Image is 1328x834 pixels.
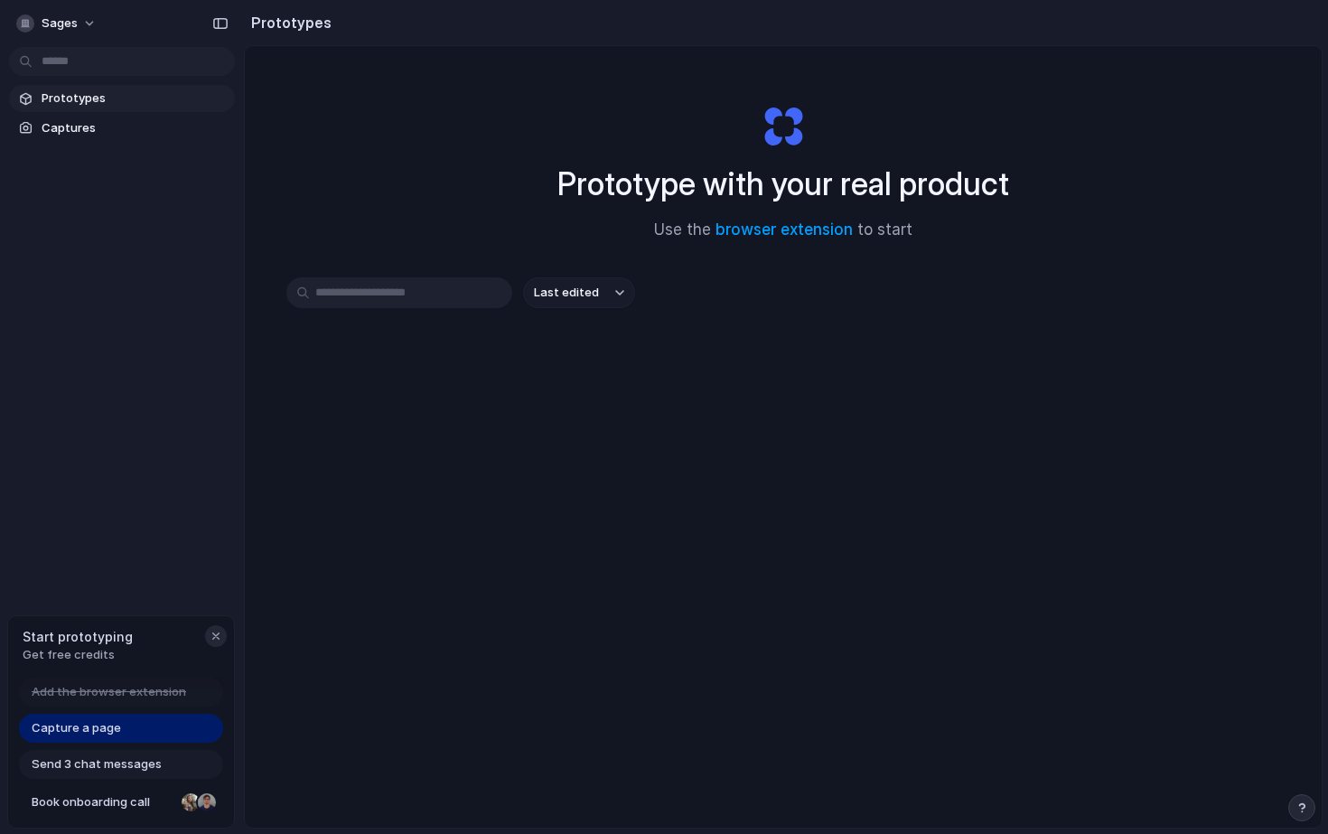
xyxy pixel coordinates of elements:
a: Book onboarding call [19,788,223,817]
div: Nicole Kubica [180,792,201,813]
span: Captures [42,119,228,137]
a: browser extension [715,220,853,239]
span: Use the to start [654,219,912,242]
div: Christian Iacullo [196,792,218,813]
a: Prototypes [9,85,235,112]
a: Captures [9,115,235,142]
span: Get free credits [23,646,133,664]
span: sages [42,14,78,33]
span: Add the browser extension [32,683,186,701]
span: Last edited [534,284,599,302]
span: Prototypes [42,89,228,108]
h2: Prototypes [244,12,332,33]
button: sages [9,9,106,38]
span: Start prototyping [23,627,133,646]
span: Send 3 chat messages [32,755,162,773]
h1: Prototype with your real product [557,160,1009,208]
span: Capture a page [32,719,121,737]
span: Book onboarding call [32,793,174,811]
button: Last edited [523,277,635,308]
